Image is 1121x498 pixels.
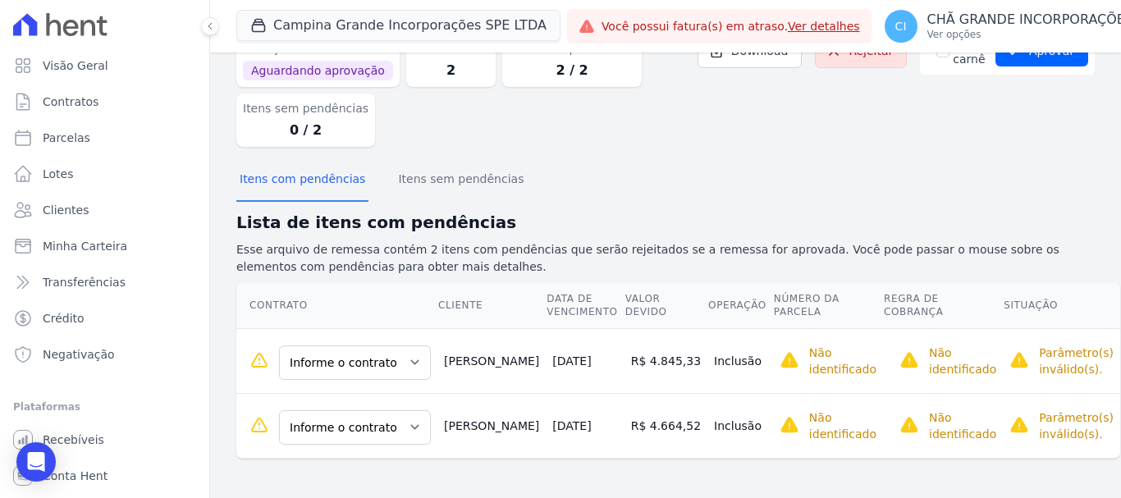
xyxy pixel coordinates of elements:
th: Operação [707,282,773,329]
a: Transferências [7,266,203,299]
th: Situação [1003,282,1120,329]
th: Número da Parcela [773,282,883,329]
p: Não identificado [809,409,876,442]
button: Campina Grande Incorporações SPE LTDA [236,10,560,41]
th: Valor devido [625,282,707,329]
span: Clientes [43,202,89,218]
p: Parâmetro(s) inválido(s). [1039,345,1114,377]
span: Lotes [43,166,74,182]
a: Parcelas [7,121,203,154]
a: Conta Hent [7,459,203,492]
td: R$ 4.664,52 [625,393,707,458]
a: Ver detalhes [788,20,860,33]
span: Visão Geral [43,57,108,74]
span: Transferências [43,274,126,290]
h2: Lista de itens com pendências [236,210,1095,235]
p: Não identificado [929,409,996,442]
span: Negativação [43,346,115,363]
span: Você possui fatura(s) em atraso. [602,18,860,35]
div: Plataformas [13,397,196,417]
th: Data de Vencimento [546,282,624,329]
a: Contratos [7,85,203,118]
th: Contrato [236,282,437,329]
span: Crédito [43,310,85,327]
dd: 2 / 2 [509,61,634,80]
a: Clientes [7,194,203,226]
td: Inclusão [707,393,773,458]
th: Cliente [437,282,546,329]
span: Conta Hent [43,468,108,484]
a: Minha Carteira [7,230,203,263]
dd: 0 / 2 [243,121,368,140]
td: [PERSON_NAME] [437,328,546,393]
span: Aguardando aprovação [243,61,393,80]
a: Crédito [7,302,203,335]
td: [DATE] [546,393,624,458]
td: [PERSON_NAME] [437,393,546,458]
td: R$ 4.845,33 [625,328,707,393]
dd: 2 [413,61,490,80]
a: Visão Geral [7,49,203,82]
span: Recebíveis [43,432,104,448]
td: [DATE] [546,328,624,393]
button: Itens sem pendências [395,159,527,202]
span: CI [895,21,907,32]
div: Open Intercom Messenger [16,442,56,482]
span: Parcelas [43,130,90,146]
button: Itens com pendências [236,159,368,202]
span: Contratos [43,94,98,110]
span: Minha Carteira [43,238,127,254]
dt: Itens sem pendências [243,100,368,117]
td: Inclusão [707,328,773,393]
a: Recebíveis [7,423,203,456]
p: Não identificado [929,345,996,377]
th: Regra de Cobrança [883,282,1003,329]
p: Não identificado [809,345,876,377]
p: Esse arquivo de remessa contém 2 itens com pendências que serão rejeitados se a remessa for aprov... [236,241,1095,276]
p: Parâmetro(s) inválido(s). [1039,409,1114,442]
a: Negativação [7,338,203,371]
a: Lotes [7,158,203,190]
